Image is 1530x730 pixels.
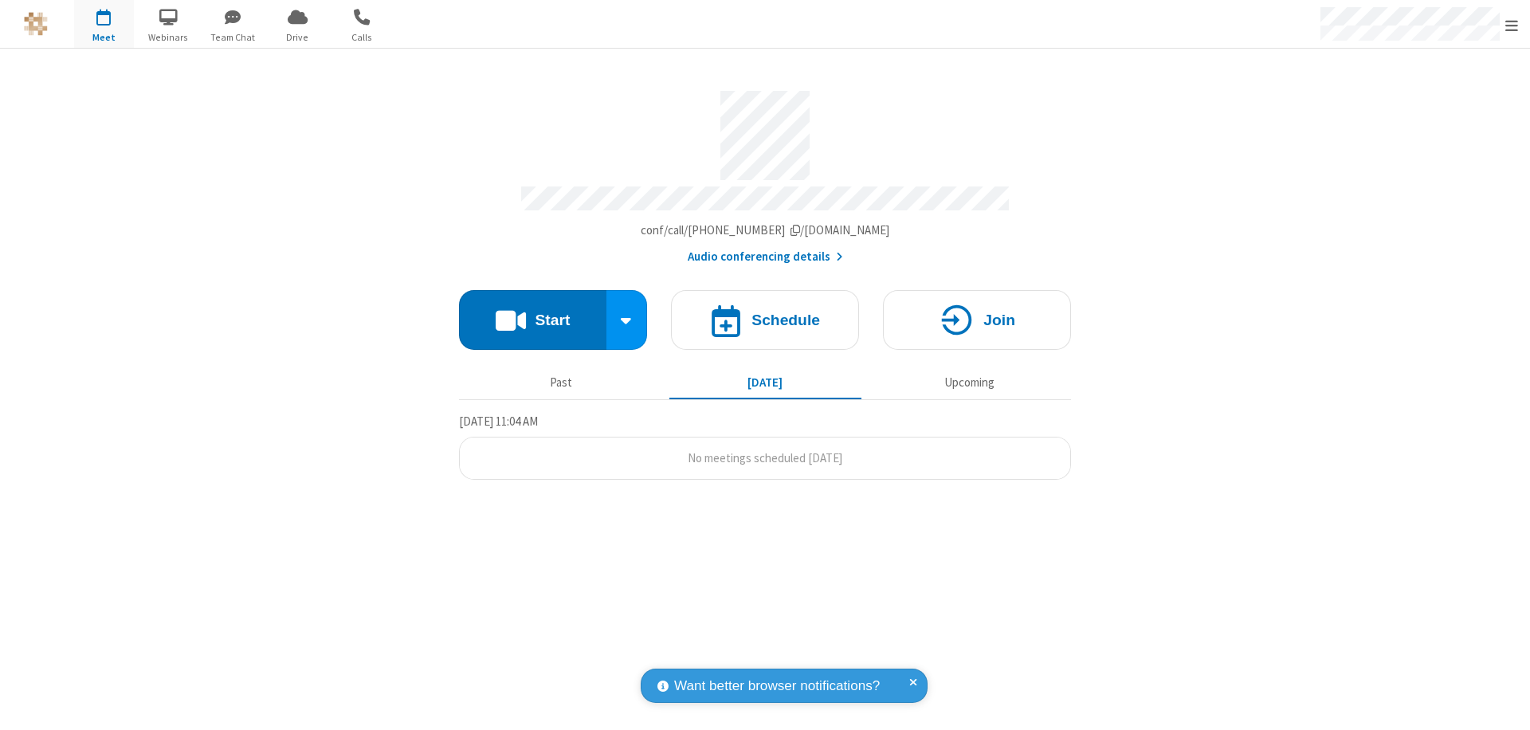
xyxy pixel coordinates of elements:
[674,676,880,697] span: Want better browser notifications?
[606,290,648,350] div: Start conference options
[459,79,1071,266] section: Account details
[203,30,263,45] span: Team Chat
[535,312,570,328] h4: Start
[459,290,606,350] button: Start
[139,30,198,45] span: Webinars
[641,222,890,240] button: Copy my meeting room linkCopy my meeting room link
[688,248,843,266] button: Audio conferencing details
[883,290,1071,350] button: Join
[332,30,392,45] span: Calls
[459,412,1071,481] section: Today's Meetings
[751,312,820,328] h4: Schedule
[74,30,134,45] span: Meet
[465,367,657,398] button: Past
[983,312,1015,328] h4: Join
[268,30,328,45] span: Drive
[24,12,48,36] img: QA Selenium DO NOT DELETE OR CHANGE
[873,367,1065,398] button: Upcoming
[688,450,842,465] span: No meetings scheduled [DATE]
[669,367,861,398] button: [DATE]
[459,414,538,429] span: [DATE] 11:04 AM
[641,222,890,237] span: Copy my meeting room link
[671,290,859,350] button: Schedule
